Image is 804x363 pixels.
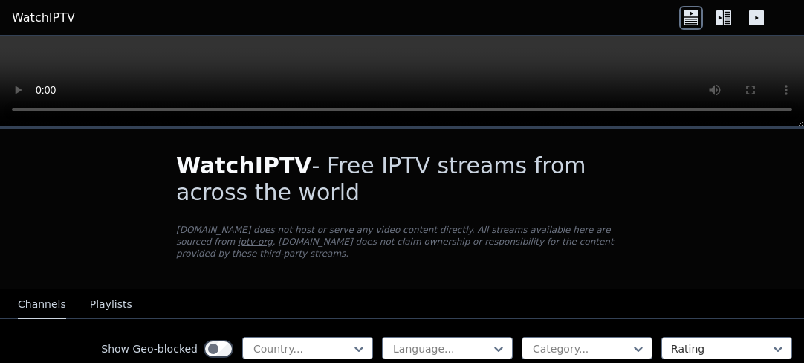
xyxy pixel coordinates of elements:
button: Playlists [90,291,132,319]
p: [DOMAIN_NAME] does not host or serve any video content directly. All streams available here are s... [176,224,628,260]
a: iptv-org [238,237,273,247]
span: WatchIPTV [176,152,312,179]
button: Channels [18,291,66,319]
label: Show Geo-blocked [101,341,198,356]
a: WatchIPTV [12,9,75,27]
h1: - Free IPTV streams from across the world [176,152,628,206]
